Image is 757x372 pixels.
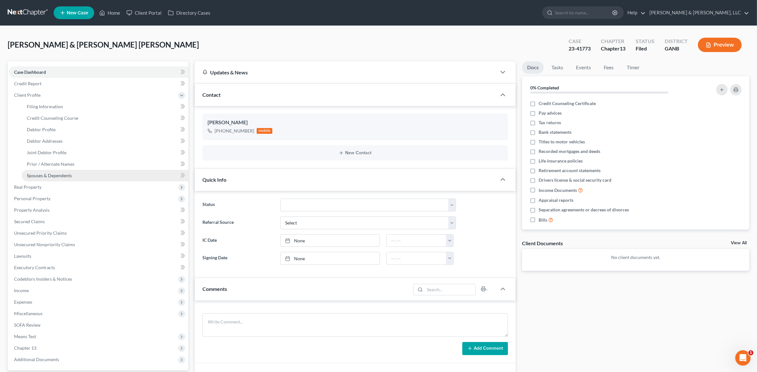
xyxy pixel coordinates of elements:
a: Directory Cases [165,7,214,19]
span: Real Property [14,184,42,190]
span: New Case [67,11,88,15]
span: Prior / Alternate Names [27,161,74,167]
span: Bills [539,217,547,223]
a: None [281,235,380,247]
div: GANB [665,45,688,52]
span: Tax returns [539,119,561,126]
label: Signing Date [199,252,277,265]
span: Personal Property [14,196,50,201]
a: Unsecured Nonpriority Claims [9,239,188,250]
a: None [281,252,380,264]
iframe: Intercom live chat [735,350,751,366]
a: View All [731,241,747,245]
span: Life insurance policies [539,158,583,164]
span: Titles to motor vehicles [539,139,585,145]
span: Unsecured Nonpriority Claims [14,242,75,247]
span: Case Dashboard [14,69,46,75]
p: No client documents yet. [527,254,744,261]
a: Spouses & Dependents [22,170,188,181]
span: Chapter 13 [14,345,36,351]
span: Contact [202,92,221,98]
a: Joint Debtor Profile [22,147,188,158]
div: [PHONE_NUMBER] [215,128,254,134]
a: Property Analysis [9,204,188,216]
button: Add Comment [462,342,508,355]
a: Client Portal [123,7,165,19]
button: New Contact [208,150,503,156]
span: Debtor Addresses [27,138,63,144]
span: Expenses [14,299,32,305]
a: Docs [522,61,544,74]
div: mobile [257,128,273,134]
div: [PERSON_NAME] [208,119,503,126]
div: District [665,38,688,45]
span: Drivers license & social security card [539,177,611,183]
span: Credit Counseling Certificate [539,100,596,107]
div: Chapter [601,45,625,52]
span: Property Analysis [14,207,49,213]
span: Appraisal reports [539,197,573,203]
span: 1 [748,350,753,355]
div: Updates & News [202,69,489,76]
a: Filing Information [22,101,188,112]
a: Credit Report [9,78,188,89]
span: Recorded mortgages and deeds [539,148,600,155]
a: Case Dashboard [9,66,188,78]
a: Prior / Alternate Names [22,158,188,170]
button: Preview [698,38,742,52]
span: Unsecured Priority Claims [14,230,67,236]
input: Search by name... [555,7,613,19]
span: Joint Debtor Profile [27,150,66,155]
span: Filing Information [27,104,63,109]
span: Retirement account statements [539,167,601,174]
span: Debtor Profile [27,127,56,132]
a: Fees [599,61,619,74]
span: Credit Counseling Course [27,115,78,121]
span: Comments [202,286,227,292]
a: Executory Contracts [9,262,188,273]
a: Lawsuits [9,250,188,262]
div: Status [636,38,655,45]
span: Secured Claims [14,219,45,224]
strong: 0% Completed [530,85,559,90]
span: Quick Info [202,177,226,183]
a: [PERSON_NAME] & [PERSON_NAME], LLC [646,7,749,19]
span: Client Profile [14,92,41,98]
div: 23-41773 [569,45,591,52]
input: -- : -- [387,252,446,264]
span: Spouses & Dependents [27,173,72,178]
span: Separation agreements or decrees of divorces [539,207,629,213]
div: Chapter [601,38,625,45]
span: Additional Documents [14,357,59,362]
a: Home [96,7,123,19]
a: Unsecured Priority Claims [9,227,188,239]
a: SOFA Review [9,319,188,331]
input: -- : -- [387,235,446,247]
a: Events [571,61,596,74]
span: Income [14,288,29,293]
label: Status [199,199,277,211]
span: Bank statements [539,129,572,135]
a: Help [624,7,646,19]
span: Pay advices [539,110,562,116]
span: Lawsuits [14,253,31,259]
a: Credit Counseling Course [22,112,188,124]
span: SOFA Review [14,322,41,328]
div: Case [569,38,591,45]
div: Client Documents [522,240,563,247]
a: Timer [622,61,645,74]
a: Tasks [546,61,568,74]
span: Codebtors Insiders & Notices [14,276,72,282]
a: Secured Claims [9,216,188,227]
label: IC Date [199,234,277,247]
span: Miscellaneous [14,311,42,316]
span: Credit Report [14,81,42,86]
span: Executory Contracts [14,265,55,270]
label: Referral Source [199,216,277,229]
span: Income Documents [539,187,577,194]
span: Means Test [14,334,36,339]
input: Search... [425,284,475,295]
div: Filed [636,45,655,52]
span: [PERSON_NAME] & [PERSON_NAME] [PERSON_NAME] [8,40,199,49]
a: Debtor Addresses [22,135,188,147]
